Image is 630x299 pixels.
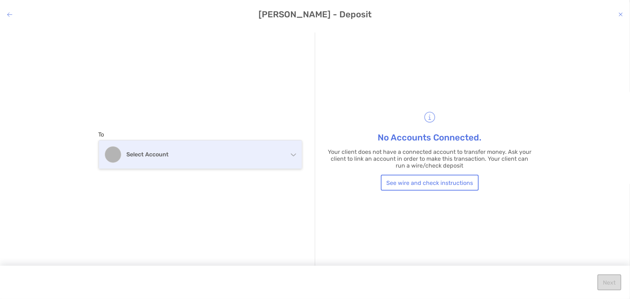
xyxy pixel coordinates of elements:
[378,133,482,143] h3: No Accounts Connected.
[381,175,479,191] button: See wire and check instructions
[127,151,283,158] h4: Select account
[422,109,438,125] img: Information Icon
[99,131,104,138] label: To
[328,148,532,169] p: Your client does not have a connected account to transfer money. Ask your client to link an accou...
